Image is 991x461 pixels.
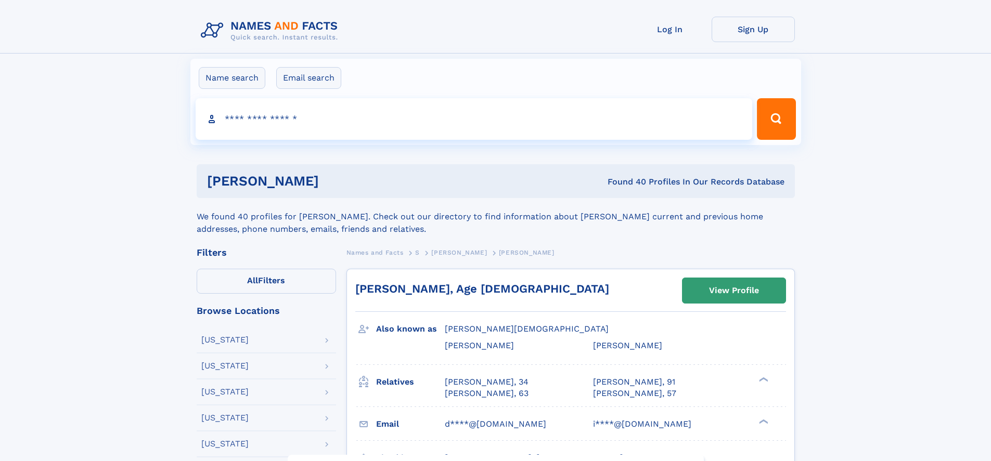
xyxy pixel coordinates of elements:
h3: Relatives [376,373,445,391]
div: Found 40 Profiles In Our Records Database [463,176,784,188]
span: [PERSON_NAME] [431,249,487,256]
img: Logo Names and Facts [197,17,346,45]
label: Email search [276,67,341,89]
div: We found 40 profiles for [PERSON_NAME]. Check out our directory to find information about [PERSON... [197,198,795,235]
a: Names and Facts [346,246,404,259]
a: Log In [628,17,712,42]
div: [US_STATE] [201,388,249,396]
div: View Profile [709,279,759,302]
h3: Also known as [376,320,445,338]
div: [US_STATE] [201,414,249,422]
a: S [415,246,420,259]
span: [PERSON_NAME] [499,249,555,256]
div: Browse Locations [197,306,336,315]
h1: [PERSON_NAME] [207,175,464,188]
label: Filters [197,269,336,294]
a: View Profile [683,278,786,303]
a: [PERSON_NAME], 34 [445,376,529,388]
button: Search Button [757,98,795,140]
span: [PERSON_NAME][DEMOGRAPHIC_DATA] [445,324,609,334]
div: ❯ [756,418,769,425]
span: All [247,275,258,285]
div: [US_STATE] [201,336,249,344]
a: [PERSON_NAME] [431,246,487,259]
div: [US_STATE] [201,440,249,448]
span: [PERSON_NAME] [593,340,662,350]
a: [PERSON_NAME], Age [DEMOGRAPHIC_DATA] [355,282,609,295]
div: ❯ [756,376,769,383]
a: [PERSON_NAME], 57 [593,388,676,399]
div: [US_STATE] [201,362,249,370]
div: Filters [197,248,336,257]
label: Name search [199,67,265,89]
a: [PERSON_NAME], 91 [593,376,675,388]
span: [PERSON_NAME] [445,340,514,350]
a: [PERSON_NAME], 63 [445,388,529,399]
span: S [415,249,420,256]
a: Sign Up [712,17,795,42]
input: search input [196,98,753,140]
h3: Email [376,415,445,433]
